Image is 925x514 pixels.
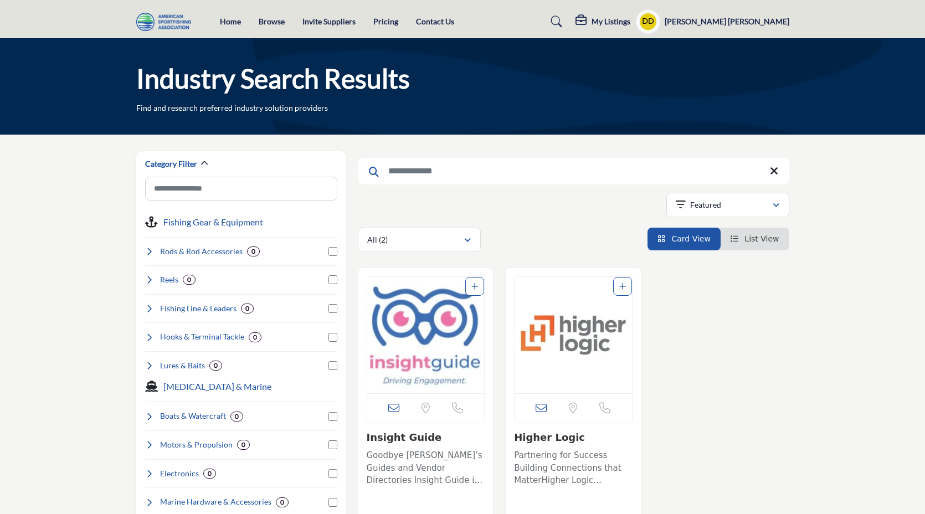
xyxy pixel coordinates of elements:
b: 0 [214,362,218,369]
b: 0 [208,470,212,477]
h2: Category Filter [145,158,197,169]
input: Search Category [145,177,337,201]
h4: Marine Hardware & Accessories: Anchors, covers, docking, and hardware. [160,496,271,507]
h4: Hooks & Terminal Tackle: Hooks, weights, floats, snaps, and swivels. [160,331,244,342]
p: Goodbye [PERSON_NAME]’s Guides and Vendor Directories Insight Guide is a business marketplace pla... [367,449,485,487]
div: 0 Results For Reels [183,275,196,285]
div: 0 Results For Boats & Watercraft [230,412,243,422]
h4: Fishing Line & Leaders: Monofilament, fluorocarbon, and braided lines. [160,303,237,314]
a: Contact Us [416,17,454,26]
h4: Boats & Watercraft: Fishing boats, kayaks, canoes, and inflatables. [160,410,226,422]
input: Select Boats & Watercraft checkbox [328,412,337,421]
a: Add To List [471,282,478,291]
input: Search Keyword [358,158,789,184]
a: Add To List [619,282,626,291]
input: Select Lures & Baits checkbox [328,361,337,370]
img: Higher Logic [515,277,632,393]
button: All (2) [358,228,481,252]
div: 0 Results For Electronics [203,469,216,479]
button: Fishing Gear & Equipment [163,215,263,229]
div: 0 Results For Fishing Line & Leaders [241,304,254,313]
button: [MEDICAL_DATA] & Marine [163,380,271,393]
input: Select Rods & Rod Accessories checkbox [328,247,337,256]
h4: Lures & Baits: Artificial and live bait, flies, and jigs. [160,360,205,371]
b: 0 [187,276,191,284]
h3: Insight Guide [367,431,485,444]
p: Find and research preferred industry solution providers [136,102,328,114]
p: Partnering for Success Building Connections that MatterHigher Logic specializes in creating custo... [514,449,633,487]
div: 0 Results For Rods & Rod Accessories [247,246,260,256]
h4: Reels: Spinning, baitcasting, and fly reels for fishing. [160,274,178,285]
a: Partnering for Success Building Connections that MatterHigher Logic specializes in creating custo... [514,446,633,487]
img: Site Logo [136,13,197,31]
h1: Industry Search Results [136,61,410,96]
input: Select Electronics checkbox [328,469,337,478]
a: Open Listing in new tab [515,277,632,393]
div: 0 Results For Hooks & Terminal Tackle [249,332,261,342]
li: List View [721,228,789,250]
li: Card View [647,228,721,250]
h4: Motors & Propulsion: Outboard and trolling motors for watercraft. [160,439,233,450]
input: Select Fishing Line & Leaders checkbox [328,304,337,313]
span: List View [744,234,779,243]
a: Pricing [373,17,398,26]
div: 0 Results For Lures & Baits [209,361,222,371]
a: View List [731,234,779,243]
input: Select Hooks & Terminal Tackle checkbox [328,333,337,342]
div: 0 Results For Marine Hardware & Accessories [276,497,289,507]
h4: Rods & Rod Accessories: Fishing rods and related gear for all styles. [160,246,243,257]
a: Open Listing in new tab [367,277,485,393]
input: Select Motors & Propulsion checkbox [328,440,337,449]
a: Search [540,13,569,30]
b: 0 [280,498,284,506]
h5: My Listings [592,17,630,27]
a: Home [220,17,241,26]
a: Insight Guide [367,431,442,443]
h5: [PERSON_NAME] [PERSON_NAME] [665,16,789,27]
a: View Card [657,234,711,243]
input: Select Reels checkbox [328,275,337,284]
a: Higher Logic [514,431,585,443]
b: 0 [245,305,249,312]
div: My Listings [575,15,630,28]
b: 0 [241,441,245,449]
a: Goodbye [PERSON_NAME]’s Guides and Vendor Directories Insight Guide is a business marketplace pla... [367,446,485,487]
div: 0 Results For Motors & Propulsion [237,440,250,450]
input: Select Marine Hardware & Accessories checkbox [328,498,337,507]
b: 0 [251,248,255,255]
button: Featured [666,193,789,217]
a: Browse [259,17,285,26]
h4: Electronics: GPS, sonar, fish finders, and marine radios. [160,468,199,479]
button: Show hide supplier dropdown [636,9,660,34]
p: All (2) [367,234,388,245]
h3: Higher Logic [514,431,633,444]
span: Card View [671,234,710,243]
b: 0 [235,413,239,420]
h3: Boating & Marine [163,380,271,393]
a: Invite Suppliers [302,17,356,26]
p: Featured [690,199,721,210]
b: 0 [253,333,257,341]
img: Insight Guide [367,277,485,393]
